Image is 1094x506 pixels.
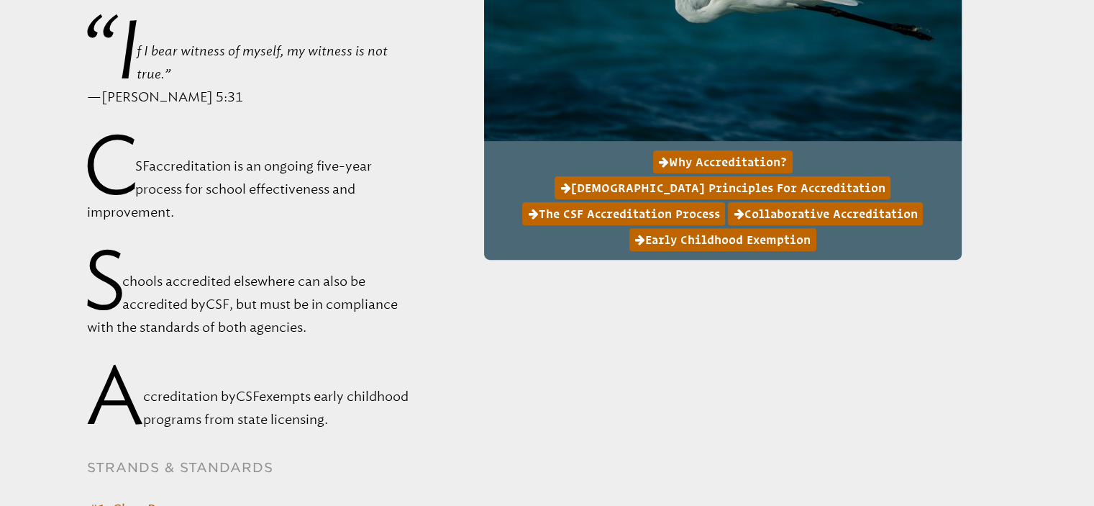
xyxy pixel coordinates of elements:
a: The CSF Accreditation Process [522,202,725,225]
em: “If I bear witness of myself, my witness is not true.” [87,14,388,82]
span: CSF [87,134,149,196]
a: Collaborative Accreditation [728,202,923,225]
p: accreditation is an ongoing five-year process for school effectiveness and improvement. [87,132,416,224]
h2: Strands & Standards [87,454,691,481]
a: [DEMOGRAPHIC_DATA] Principles for Accreditation [555,176,890,199]
a: Early Childhood Exemption [629,228,816,251]
span: CSF [206,297,229,312]
p: Accreditation by exempts early childhood programs from state licensing. [87,362,416,431]
span: CSF [236,389,259,405]
p: —[PERSON_NAME] 5:31 [87,17,416,109]
a: Why Accreditation? [653,150,793,173]
p: Schools accredited elsewhere can also be accredited by , but must be in compliance with the stand... [87,247,416,339]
